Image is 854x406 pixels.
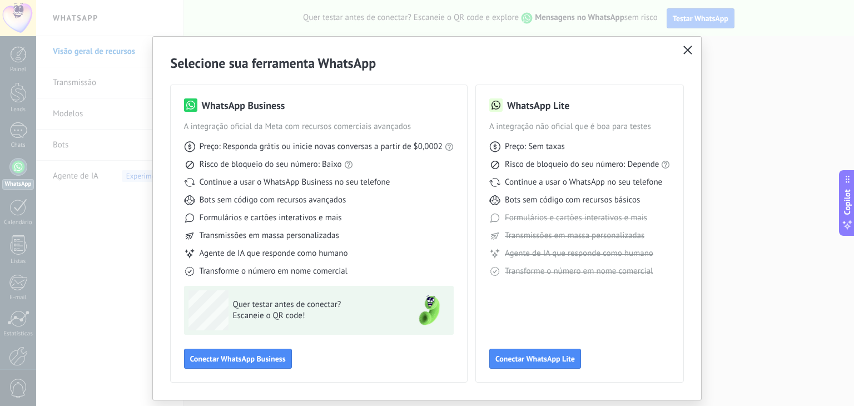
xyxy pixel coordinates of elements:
[505,141,565,152] span: Preço: Sem taxas
[200,195,346,206] span: Bots sem código com recursos avançados
[505,195,640,206] span: Bots sem código com recursos básicos
[505,159,659,170] span: Risco de bloqueio do seu número: Depende
[842,190,853,215] span: Copilot
[489,121,671,132] span: A integração não oficial que é boa para testes
[495,355,575,363] span: Conectar WhatsApp Lite
[200,159,342,170] span: Risco de bloqueio do seu número: Baixo
[233,299,395,310] span: Quer testar antes de conectar?
[409,290,449,330] img: green-phone.png
[200,230,339,241] span: Transmissões em massa personalizadas
[200,266,347,277] span: Transforme o número em nome comercial
[505,212,647,224] span: Formulários e cartões interativos e mais
[200,212,342,224] span: Formulários e cartões interativos e mais
[184,121,454,132] span: A integração oficial da Meta com recursos comerciais avançados
[171,55,684,72] h2: Selecione sua ferramenta WhatsApp
[184,349,292,369] button: Conectar WhatsApp Business
[200,177,390,188] span: Continue a usar o WhatsApp Business no seu telefone
[200,248,348,259] span: Agente de IA que responde como humano
[202,98,285,112] h3: WhatsApp Business
[505,230,644,241] span: Transmissões em massa personalizadas
[489,349,581,369] button: Conectar WhatsApp Lite
[505,266,653,277] span: Transforme o número em nome comercial
[233,310,395,321] span: Escaneie o QR code!
[505,177,662,188] span: Continue a usar o WhatsApp no seu telefone
[200,141,443,152] span: Preço: Responda grátis ou inicie novas conversas a partir de $0,0002
[507,98,569,112] h3: WhatsApp Lite
[190,355,286,363] span: Conectar WhatsApp Business
[505,248,653,259] span: Agente de IA que responde como humano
